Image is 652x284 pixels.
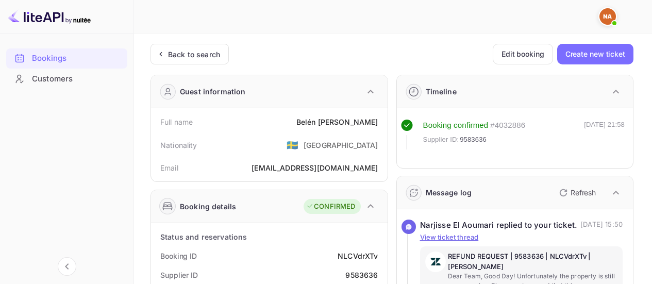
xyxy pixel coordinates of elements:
div: Booking confirmed [423,120,489,131]
div: NLCVdrXTv [338,250,378,261]
div: Narjisse El Aoumari replied to your ticket. [420,220,577,231]
div: Booking ID [160,250,197,261]
div: Status and reservations [160,231,247,242]
div: Email [160,162,178,173]
button: Refresh [553,185,600,201]
button: Collapse navigation [58,257,76,276]
div: Customers [6,69,127,89]
button: Create new ticket [557,44,633,64]
div: Timeline [426,86,457,97]
p: [DATE] 15:50 [580,220,623,231]
div: 9583636 [345,270,378,280]
img: Nargisse El Aoumari [599,8,616,25]
div: Customers [32,73,122,85]
div: Belén [PERSON_NAME] [296,116,378,127]
div: [EMAIL_ADDRESS][DOMAIN_NAME] [252,162,378,173]
p: REFUND REQUEST | 9583636 | NLCVdrXTv | [PERSON_NAME] [448,252,618,272]
div: Bookings [6,48,127,69]
div: CONFIRMED [306,202,355,212]
img: LiteAPI logo [8,8,91,25]
div: Guest information [180,86,246,97]
a: Bookings [6,48,127,68]
div: Full name [160,116,193,127]
p: Refresh [571,187,596,198]
span: United States [287,136,298,154]
div: # 4032886 [490,120,525,131]
span: 9583636 [460,135,487,145]
a: Customers [6,69,127,88]
div: [DATE] 21:58 [584,120,625,149]
div: Supplier ID [160,270,198,280]
button: Edit booking [493,44,553,64]
div: Bookings [32,53,122,64]
div: Nationality [160,140,197,151]
div: Message log [426,187,472,198]
div: Booking details [180,201,236,212]
span: Supplier ID: [423,135,459,145]
div: Back to search [168,49,220,60]
div: [GEOGRAPHIC_DATA] [304,140,378,151]
p: View ticket thread [420,232,623,243]
img: AwvSTEc2VUhQAAAAAElFTkSuQmCC [425,252,446,272]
